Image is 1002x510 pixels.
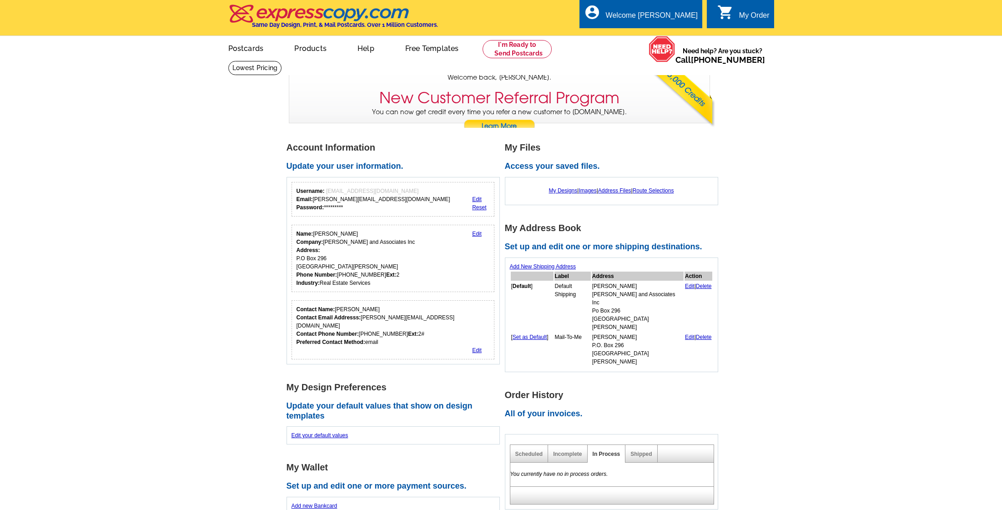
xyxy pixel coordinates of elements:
[472,204,486,211] a: Reset
[391,37,473,58] a: Free Templates
[297,280,320,286] strong: Industry:
[228,11,438,28] a: Same Day Design, Print, & Mail Postcards. Over 1 Million Customers.
[472,347,482,353] a: Edit
[510,263,576,270] a: Add New Shipping Address
[633,187,674,194] a: Route Selections
[379,89,619,107] h3: New Customer Referral Program
[326,188,418,194] span: [EMAIL_ADDRESS][DOMAIN_NAME]
[592,272,684,281] th: Address
[579,187,596,194] a: Images
[649,36,675,62] img: help
[287,463,505,472] h1: My Wallet
[505,143,723,152] h1: My Files
[717,10,770,21] a: shopping_cart My Order
[292,182,495,217] div: Your login information.
[505,409,723,419] h2: All of your invoices.
[606,11,698,24] div: Welcome [PERSON_NAME]
[297,239,323,245] strong: Company:
[292,225,495,292] div: Your personal details.
[630,451,652,457] a: Shipped
[287,383,505,392] h1: My Design Preferences
[297,305,490,346] div: [PERSON_NAME] [PERSON_NAME][EMAIL_ADDRESS][DOMAIN_NAME] [PHONE_NUMBER] 2# email
[554,272,591,281] th: Label
[505,242,723,252] h2: Set up and edit one or more shipping destinations.
[675,46,770,65] span: Need help? Are you stuck?
[592,333,684,366] td: [PERSON_NAME] P.O. Box 296 [GEOGRAPHIC_DATA][PERSON_NAME]
[252,21,438,28] h4: Same Day Design, Print, & Mail Postcards. Over 1 Million Customers.
[739,11,770,24] div: My Order
[513,283,531,289] b: Default
[297,306,335,313] strong: Contact Name:
[554,333,591,366] td: Mail-To-Me
[472,196,482,202] a: Edit
[584,4,600,20] i: account_circle
[408,331,418,337] strong: Ext:
[553,451,582,457] a: Incomplete
[592,282,684,332] td: [PERSON_NAME] [PERSON_NAME] and Associates Inc Po Box 296 [GEOGRAPHIC_DATA][PERSON_NAME]
[297,231,313,237] strong: Name:
[510,182,713,199] div: | | |
[513,334,547,340] a: Set as Default
[280,37,341,58] a: Products
[685,283,695,289] a: Edit
[297,196,313,202] strong: Email:
[343,37,389,58] a: Help
[510,471,608,477] em: You currently have no in process orders.
[598,187,631,194] a: Address Files
[675,55,765,65] span: Call
[463,120,535,133] a: Learn More
[685,333,712,366] td: |
[289,107,710,133] p: You can now get credit every time you refer a new customer to [DOMAIN_NAME].
[505,223,723,233] h1: My Address Book
[297,331,359,337] strong: Contact Phone Number:
[505,162,723,172] h2: Access your saved files.
[685,334,695,340] a: Edit
[386,272,397,278] strong: Ext:
[297,314,361,321] strong: Contact Email Addresss:
[696,334,712,340] a: Delete
[448,73,551,82] span: Welcome back, [PERSON_NAME].
[297,247,320,253] strong: Address:
[511,282,554,332] td: [ ]
[505,390,723,400] h1: Order History
[214,37,278,58] a: Postcards
[691,55,765,65] a: [PHONE_NUMBER]
[297,204,324,211] strong: Password:
[554,282,591,332] td: Default Shipping
[515,451,543,457] a: Scheduled
[717,4,734,20] i: shopping_cart
[292,503,337,509] a: Add new Bankcard
[696,283,712,289] a: Delete
[287,162,505,172] h2: Update your user information.
[287,401,505,421] h2: Update your default values that show on design templates
[511,333,554,366] td: [ ]
[292,300,495,359] div: Who should we contact regarding order issues?
[593,451,620,457] a: In Process
[297,230,415,287] div: [PERSON_NAME] [PERSON_NAME] and Associates Inc P.O Box 296 [GEOGRAPHIC_DATA][PERSON_NAME] [PHONE_...
[685,272,712,281] th: Action
[297,188,325,194] strong: Username:
[287,143,505,152] h1: Account Information
[297,187,450,212] div: [PERSON_NAME][EMAIL_ADDRESS][DOMAIN_NAME] *********
[685,282,712,332] td: |
[287,481,505,491] h2: Set up and edit one or more payment sources.
[549,187,578,194] a: My Designs
[297,339,365,345] strong: Preferred Contact Method:
[297,272,337,278] strong: Phone Number:
[472,231,482,237] a: Edit
[292,432,348,439] a: Edit your default values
